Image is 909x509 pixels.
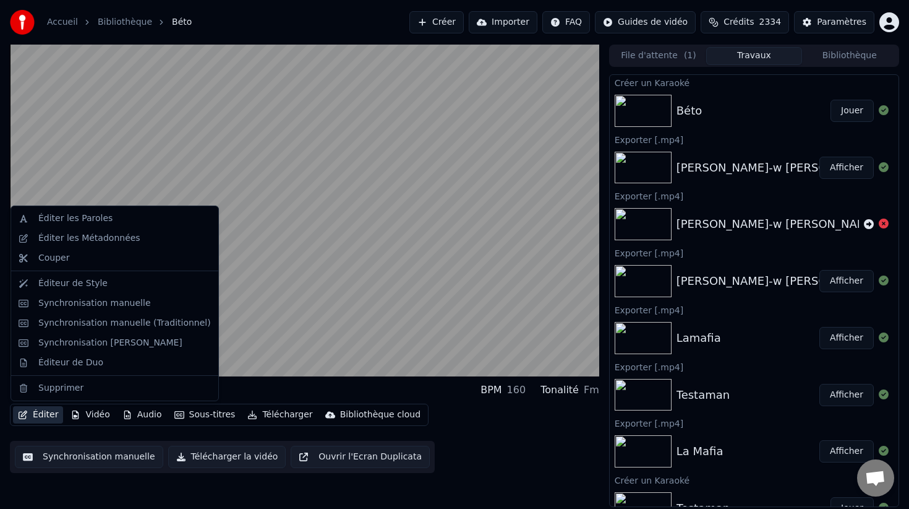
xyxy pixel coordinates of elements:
img: youka [10,10,35,35]
button: Travaux [706,47,801,65]
div: Exporter [.mp4] [610,359,898,374]
div: 160 [507,383,526,398]
div: Bibliothèque cloud [340,409,420,421]
button: Crédits2334 [701,11,789,33]
div: [PERSON_NAME]-w [PERSON_NAME] [676,272,878,290]
button: Vidéo [66,406,114,424]
span: 2334 [759,16,782,28]
div: Éditeur de Duo [38,357,103,369]
div: [PERSON_NAME]-w [PERSON_NAME] [676,159,878,176]
div: Supprimer [38,382,83,394]
div: Créer un Karaoké [610,472,898,487]
a: Bibliothèque [98,16,152,28]
button: Afficher [819,384,874,406]
button: Créer [409,11,464,33]
div: Exporter [.mp4] [610,188,898,203]
div: Exporter [.mp4] [610,132,898,147]
div: Créer un Karaoké [610,75,898,90]
button: Afficher [819,270,874,292]
div: Fm [584,383,599,398]
button: Sous-titres [169,406,241,424]
div: Synchronisation manuelle (Traditionnel) [38,317,211,329]
a: Ouvrir le chat [857,459,894,497]
span: Béto [172,16,192,28]
div: Synchronisation [PERSON_NAME] [38,337,182,349]
div: Béto [676,102,702,120]
div: Éditeur de Style [38,277,108,290]
button: Télécharger la vidéo [168,446,286,468]
button: Télécharger [242,406,317,424]
button: Audio [117,406,167,424]
button: Ouvrir l'Ecran Duplicata [291,446,430,468]
button: Afficher [819,327,874,349]
div: BPM [480,383,501,398]
button: Afficher [819,440,874,463]
button: Paramètres [794,11,874,33]
span: Crédits [723,16,754,28]
nav: breadcrumb [47,16,192,28]
button: Bibliothèque [802,47,897,65]
button: Éditer [13,406,63,424]
div: Éditer les Métadonnées [38,232,140,245]
div: [PERSON_NAME]-w [PERSON_NAME] [676,215,878,233]
button: File d'attente [611,47,706,65]
span: ( 1 ) [684,50,696,62]
div: Tonalité [540,383,579,398]
button: Synchronisation manuelle [15,446,163,468]
div: Testaman [676,386,730,404]
button: Afficher [819,157,874,179]
div: Exporter [.mp4] [610,245,898,260]
div: Paramètres [817,16,866,28]
div: Béto [10,381,38,399]
button: Guides de vidéo [595,11,696,33]
div: Éditer les Paroles [38,212,113,225]
div: Exporter [.mp4] [610,302,898,317]
div: La Mafia [676,443,723,460]
a: Accueil [47,16,78,28]
div: Synchronisation manuelle [38,297,151,310]
button: FAQ [542,11,590,33]
div: Lamafia [676,329,721,347]
button: Jouer [830,100,874,122]
div: Exporter [.mp4] [610,415,898,430]
div: Couper [38,252,69,264]
button: Importer [469,11,537,33]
